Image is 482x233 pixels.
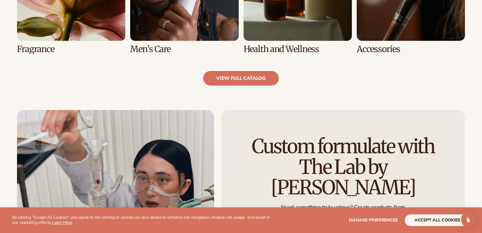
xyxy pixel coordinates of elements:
[461,212,476,227] div: Open Intercom Messenger
[281,204,405,211] p: Need something truly unique? Create products from
[12,215,271,225] p: By clicking "Accept All Cookies", you agree to the storing of cookies on your device to enhance s...
[349,214,398,226] button: Manage preferences
[203,71,279,86] a: view full catalog
[405,214,470,226] button: accept all cookies
[349,217,398,223] span: Manage preferences
[238,136,448,198] h2: Custom formulate with The Lab by [PERSON_NAME]
[52,220,72,225] a: Learn More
